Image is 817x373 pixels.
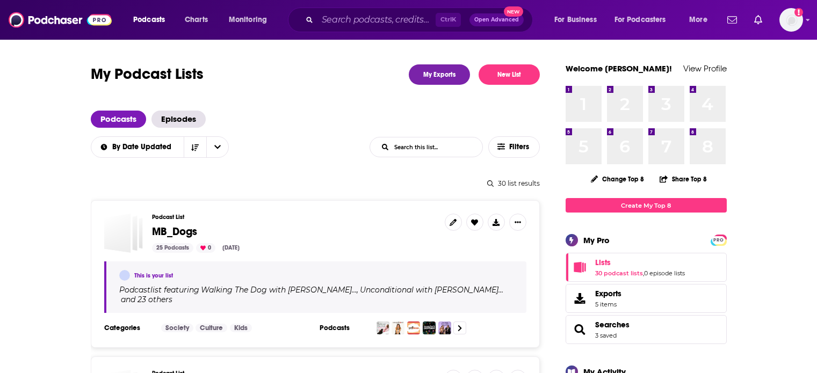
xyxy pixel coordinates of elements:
[152,226,197,238] a: MB_Dogs
[569,322,591,337] a: Searches
[206,137,229,157] button: open menu
[152,243,193,253] div: 25 Podcasts
[779,8,803,32] button: Show profile menu
[9,10,112,30] img: Podchaser - Follow, Share and Rate Podcasts
[595,301,621,308] span: 5 items
[119,270,130,281] a: Madeleine
[360,286,503,294] h4: Unconditional with [PERSON_NAME]…
[119,285,514,304] div: Podcast list featuring
[152,214,436,221] h3: Podcast List
[90,143,184,151] button: open menu
[644,269,685,277] a: 0 episode lists
[161,324,193,332] a: Society
[298,8,543,32] div: Search podcasts, credits, & more...
[682,11,721,28] button: open menu
[320,324,368,332] h3: Podcasts
[614,12,666,27] span: For Podcasters
[584,172,651,186] button: Change Top 8
[91,111,146,128] a: Podcasts
[218,243,244,253] div: [DATE]
[547,11,610,28] button: open menu
[104,214,143,253] a: MB_Dogs
[358,286,503,294] a: Unconditional with [PERSON_NAME]…
[196,324,227,332] a: Culture
[683,63,727,74] a: View Profile
[794,8,803,17] svg: Add a profile image
[126,11,179,28] button: open menu
[595,332,617,339] a: 3 saved
[196,243,215,253] div: 0
[569,291,591,306] span: Exports
[712,236,725,244] a: PRO
[436,13,461,27] span: Ctrl K
[112,143,175,151] span: By Date Updated
[659,169,707,189] button: Share Top 8
[199,286,357,294] a: Walking The Dog with [PERSON_NAME]…
[152,225,197,238] span: MB_Dogs
[723,11,741,29] a: Show notifications dropdown
[566,315,727,344] span: Searches
[595,269,643,277] a: 30 podcast lists
[221,11,281,28] button: open menu
[566,253,727,282] span: Lists
[569,260,591,275] a: Lists
[438,321,451,334] img: The Dogs Were Good (again)
[469,13,524,26] button: Open AdvancedNew
[643,269,644,277] span: ,
[121,295,172,304] p: and 23 others
[91,179,540,187] div: 30 list results
[317,11,436,28] input: Search podcasts, credits, & more...
[779,8,803,32] span: Logged in as madeleinelbrownkensington
[185,12,208,27] span: Charts
[595,289,621,298] span: Exports
[407,321,420,334] img: Pure Dog Talk
[750,11,767,29] a: Show notifications dropdown
[377,321,389,334] img: Walking The Dog with Emily Dean
[689,12,707,27] span: More
[566,284,727,313] a: Exports
[392,321,404,334] img: Unconditional with Maggie Lawson
[595,320,630,330] a: Searches
[409,64,470,85] a: My Exports
[229,12,267,27] span: Monitoring
[509,143,531,151] span: Filters
[423,321,436,334] img: Comfort Creatures
[474,17,519,23] span: Open Advanced
[91,136,229,158] h2: Choose List sort
[104,324,153,332] h3: Categories
[566,198,727,213] a: Create My Top 8
[357,285,358,295] span: ,
[230,324,252,332] a: Kids
[583,235,610,245] div: My Pro
[779,8,803,32] img: User Profile
[479,64,540,85] button: New List
[595,258,685,267] a: Lists
[184,137,206,157] button: Sort Direction
[133,12,165,27] span: Podcasts
[504,6,523,17] span: New
[595,258,611,267] span: Lists
[134,272,173,279] a: This is your list
[201,286,357,294] h4: Walking The Dog with [PERSON_NAME]…
[178,11,214,28] a: Charts
[488,136,540,158] button: Filters
[509,214,526,231] button: Show More Button
[566,63,672,74] a: Welcome [PERSON_NAME]!
[554,12,597,27] span: For Business
[608,11,682,28] button: open menu
[91,64,204,85] h1: My Podcast Lists
[151,111,206,128] a: Episodes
